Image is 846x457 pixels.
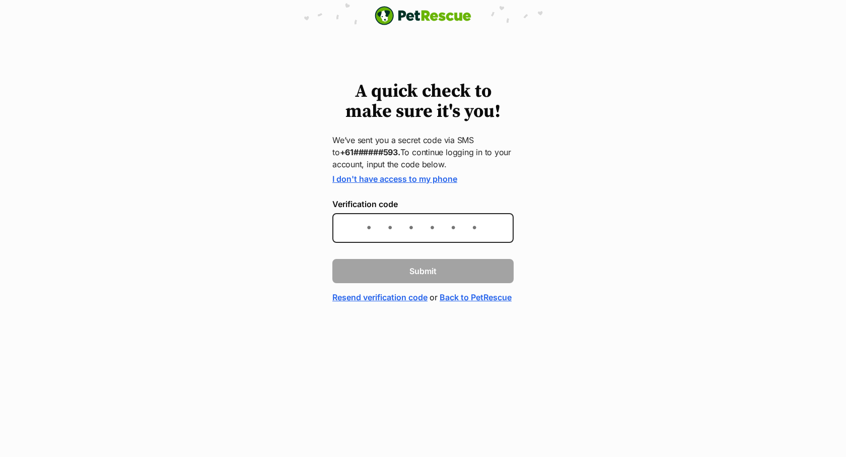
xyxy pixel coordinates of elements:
a: Back to PetRescue [440,291,512,303]
input: Enter the 6-digit verification code sent to your device [332,213,514,243]
h1: A quick check to make sure it's you! [332,82,514,122]
p: We’ve sent you a secret code via SMS to To continue logging in to your account, input the code be... [332,134,514,170]
span: Submit [409,265,437,277]
a: I don't have access to my phone [332,174,457,184]
button: Submit [332,259,514,283]
label: Verification code [332,200,514,209]
span: or [430,291,438,303]
img: logo-e224e6f780fb5917bec1dbf3a21bbac754714ae5b6737aabdf751b685950b380.svg [375,6,471,25]
a: Resend verification code [332,291,428,303]
strong: +61######593. [340,147,400,157]
a: PetRescue [375,6,471,25]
